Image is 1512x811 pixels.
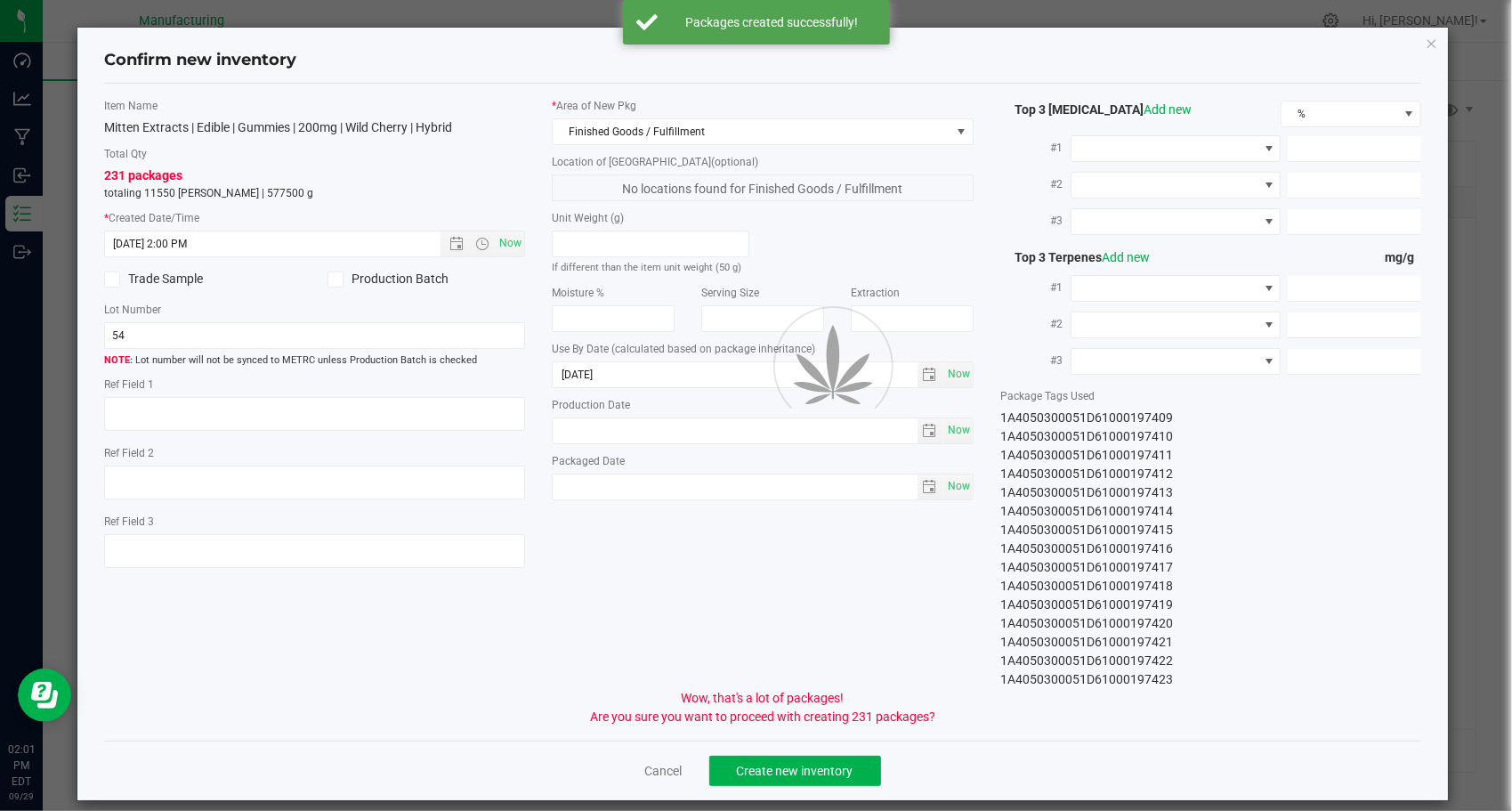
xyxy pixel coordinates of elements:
[467,237,497,251] span: Open the time view
[552,98,974,114] label: Area of New Pkg
[943,418,974,443] span: Set Current date
[1000,465,1422,483] div: 1A4050300051D61000197412
[737,764,853,778] span: Create new inventory
[552,453,974,469] label: Packaged Date
[1071,312,1282,338] span: NO DATA FOUND
[1000,502,1422,521] div: 1A4050300051D61000197414
[667,13,877,31] div: Packages created successfully!
[943,474,974,499] span: Set Current date
[1071,172,1282,199] span: NO DATA FOUND
[1000,521,1422,539] div: 1A4050300051D61000197415
[104,445,526,461] label: Ref Field 2
[1000,168,1071,200] label: #2
[553,119,950,144] span: Finished Goods / Fulfillment
[1000,558,1422,577] div: 1A4050300051D61000197417
[91,689,1435,726] div: Wow, that's a lot of packages! Are you sure you want to proceed with creating 231 packages?
[1071,135,1282,162] span: NO DATA FOUND
[104,185,526,201] p: totaling 11550 [PERSON_NAME] | 577500 g
[18,669,71,722] iframe: Resource center
[1000,272,1071,304] label: #1
[918,474,943,499] span: select
[851,285,974,301] label: Extraction
[711,156,758,168] span: (optional)
[943,474,973,499] span: select
[918,418,943,443] span: select
[1102,250,1150,264] a: Add new
[1071,348,1282,375] span: NO DATA FOUND
[104,377,526,393] label: Ref Field 1
[552,285,675,301] label: Moisture %
[1144,102,1192,117] a: Add new
[943,362,973,387] span: select
[441,237,472,251] span: Open the date view
[645,762,683,780] a: Cancel
[552,210,749,226] label: Unit Weight (g)
[552,341,974,357] label: Use By Date
[1000,308,1071,340] label: #2
[1000,102,1192,117] span: Top 3 [MEDICAL_DATA]
[104,270,302,288] label: Trade Sample
[1000,250,1150,264] span: Top 3 Terpenes
[552,174,974,201] span: No locations found for Finished Goods / Fulfillment
[552,262,741,273] small: If different than the item unit weight (50 g)
[1000,409,1422,427] div: 1A4050300051D61000197409
[104,168,182,182] span: 231 packages
[1000,427,1422,446] div: 1A4050300051D61000197410
[552,397,974,413] label: Production Date
[1000,670,1422,689] div: 1A4050300051D61000197423
[1000,205,1071,237] label: #3
[1000,446,1422,465] div: 1A4050300051D61000197411
[701,285,824,301] label: Serving Size
[104,210,526,226] label: Created Date/Time
[1000,345,1071,377] label: #3
[1071,275,1282,302] span: NO DATA FOUND
[104,49,296,72] h4: Confirm new inventory
[552,154,974,170] label: Location of [GEOGRAPHIC_DATA]
[709,756,881,786] button: Create new inventory
[1000,614,1422,633] div: 1A4050300051D61000197420
[611,343,815,355] span: (calculated based on package inheritance)
[1282,101,1398,126] span: %
[1071,208,1282,235] span: NO DATA FOUND
[1385,250,1421,264] span: mg/g
[943,418,973,443] span: select
[1000,483,1422,502] div: 1A4050300051D61000197413
[104,302,526,318] label: Lot Number
[1000,652,1422,670] div: 1A4050300051D61000197422
[1000,596,1422,614] div: 1A4050300051D61000197419
[1000,132,1071,164] label: #1
[104,118,526,137] div: Mitten Extracts | Edible | Gummies | 200mg | Wild Cherry | Hybrid
[104,98,526,114] label: Item Name
[104,146,526,162] label: Total Qty
[104,514,526,530] label: Ref Field 3
[1000,577,1422,596] div: 1A4050300051D61000197418
[918,362,943,387] span: select
[104,353,526,369] span: Lot number will not be synced to METRC unless Production Batch is checked
[327,270,525,288] label: Production Batch
[943,361,974,387] span: Set Current date
[1000,539,1422,558] div: 1A4050300051D61000197416
[1000,633,1422,652] div: 1A4050300051D61000197421
[1000,388,1422,404] label: Package Tags Used
[496,231,526,256] span: Set Current date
